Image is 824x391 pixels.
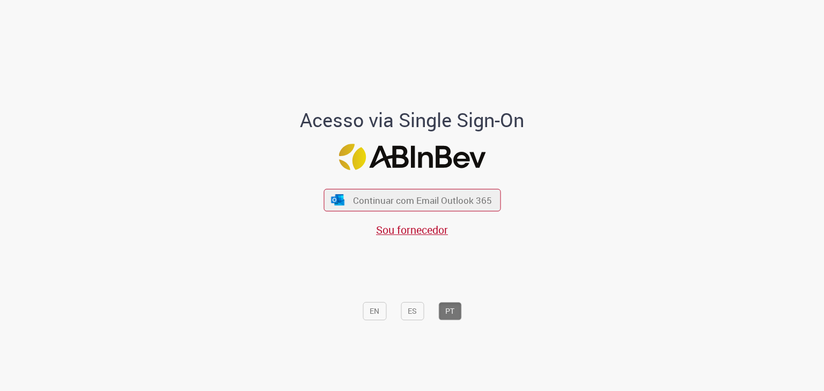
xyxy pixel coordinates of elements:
[376,223,448,237] a: Sou fornecedor
[353,194,492,206] span: Continuar com Email Outlook 365
[323,189,501,211] button: ícone Azure/Microsoft 360 Continuar com Email Outlook 365
[363,302,386,320] button: EN
[438,302,461,320] button: PT
[330,194,345,205] img: ícone Azure/Microsoft 360
[339,144,485,170] img: Logo ABInBev
[401,302,424,320] button: ES
[263,109,561,131] h1: Acesso via Single Sign-On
